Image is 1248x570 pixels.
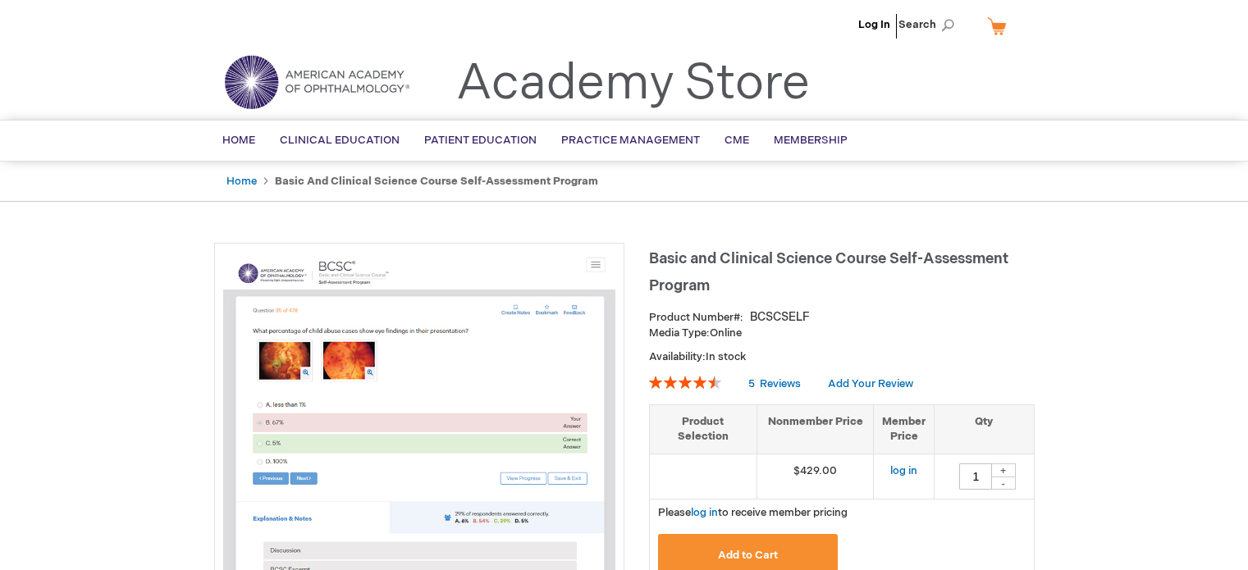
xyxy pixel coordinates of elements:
input: Qty [959,463,992,490]
p: Online [649,326,1035,341]
p: Availability: [649,349,1035,365]
a: Academy Store [456,54,810,113]
span: In stock [706,350,746,363]
span: Search [898,8,961,41]
strong: Basic and Clinical Science Course Self-Assessment Program [275,175,598,188]
span: Reviews [760,377,801,390]
a: 5 Reviews [748,377,803,390]
th: Nonmember Price [757,404,874,454]
a: log in [890,464,917,477]
span: Membership [774,134,848,147]
span: Basic and Clinical Science Course Self-Assessment Program [649,250,1008,294]
a: log in [691,506,718,519]
td: $429.00 [757,454,874,499]
strong: Media Type: [649,326,710,340]
th: Product Selection [650,404,757,454]
strong: Product Number [649,311,743,324]
a: Home [226,175,257,188]
span: Patient Education [424,134,537,147]
span: CME [725,134,749,147]
span: Home [222,134,255,147]
span: Please to receive member pricing [658,506,848,519]
span: Add to Cart [718,549,778,562]
a: Log In [858,18,890,31]
span: Clinical Education [280,134,400,147]
th: Qty [935,404,1034,454]
span: Practice Management [561,134,700,147]
div: + [991,463,1016,477]
a: Add Your Review [828,377,913,390]
th: Member Price [874,404,935,454]
div: 92% [649,376,721,389]
div: - [991,477,1016,490]
div: BCSCSELF [750,309,810,326]
span: 5 [748,377,755,390]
